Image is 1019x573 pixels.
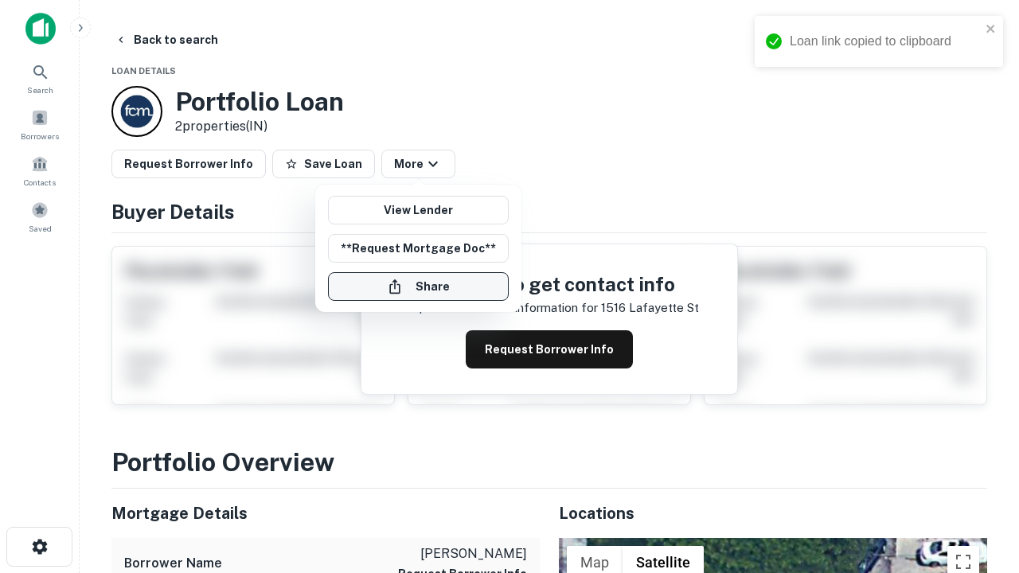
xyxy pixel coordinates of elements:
[328,272,509,301] button: Share
[939,446,1019,522] iframe: Chat Widget
[328,234,509,263] button: **Request Mortgage Doc**
[790,32,981,51] div: Loan link copied to clipboard
[986,22,997,37] button: close
[328,196,509,224] a: View Lender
